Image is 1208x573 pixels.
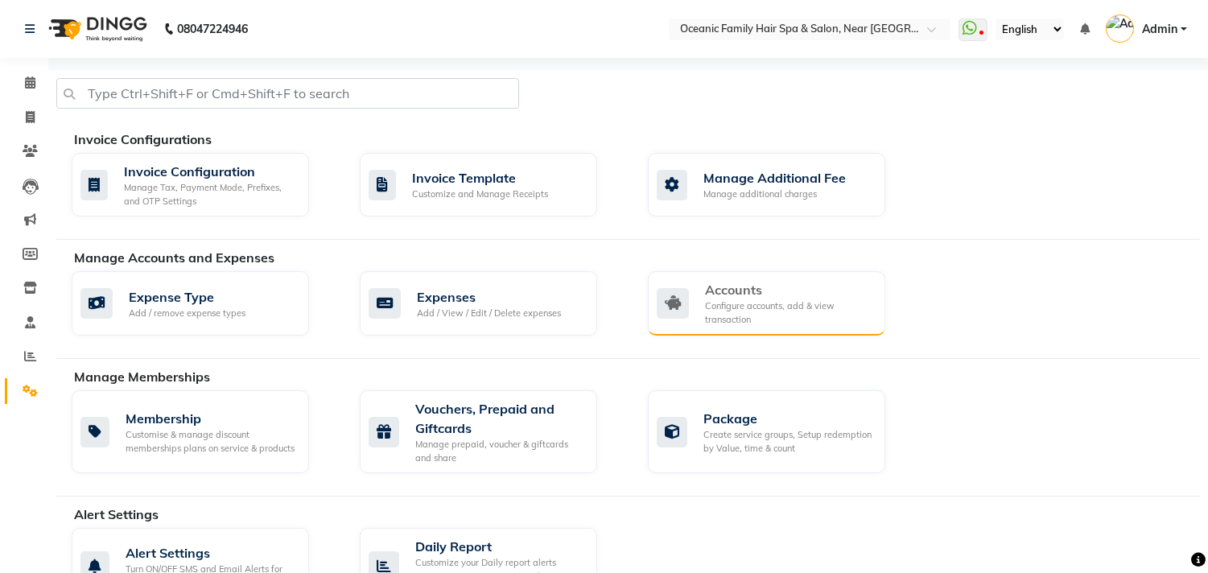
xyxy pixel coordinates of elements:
[412,188,548,201] div: Customize and Manage Receipts
[1142,21,1177,38] span: Admin
[129,287,245,307] div: Expense Type
[360,271,624,336] a: ExpensesAdd / View / Edit / Delete expenses
[703,428,872,455] div: Create service groups, Setup redemption by Value, time & count
[417,307,561,320] div: Add / View / Edit / Delete expenses
[72,390,336,473] a: MembershipCustomise & manage discount memberships plans on service & products
[705,280,872,299] div: Accounts
[417,287,561,307] div: Expenses
[124,181,296,208] div: Manage Tax, Payment Mode, Prefixes, and OTP Settings
[177,6,248,52] b: 08047224946
[703,409,872,428] div: Package
[415,537,584,556] div: Daily Report
[72,153,336,216] a: Invoice ConfigurationManage Tax, Payment Mode, Prefixes, and OTP Settings
[126,409,296,428] div: Membership
[648,390,912,473] a: PackageCreate service groups, Setup redemption by Value, time & count
[705,299,872,326] div: Configure accounts, add & view transaction
[415,399,584,438] div: Vouchers, Prepaid and Giftcards
[126,543,296,563] div: Alert Settings
[648,153,912,216] a: Manage Additional FeeManage additional charges
[41,6,151,52] img: logo
[56,78,519,109] input: Type Ctrl+Shift+F or Cmd+Shift+F to search
[648,271,912,336] a: AccountsConfigure accounts, add & view transaction
[1106,14,1134,43] img: Admin
[124,162,296,181] div: Invoice Configuration
[415,438,584,464] div: Manage prepaid, voucher & giftcards and share
[703,168,846,188] div: Manage Additional Fee
[703,188,846,201] div: Manage additional charges
[126,428,296,455] div: Customise & manage discount memberships plans on service & products
[360,153,624,216] a: Invoice TemplateCustomize and Manage Receipts
[360,390,624,473] a: Vouchers, Prepaid and GiftcardsManage prepaid, voucher & giftcards and share
[72,271,336,336] a: Expense TypeAdd / remove expense types
[129,307,245,320] div: Add / remove expense types
[412,168,548,188] div: Invoice Template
